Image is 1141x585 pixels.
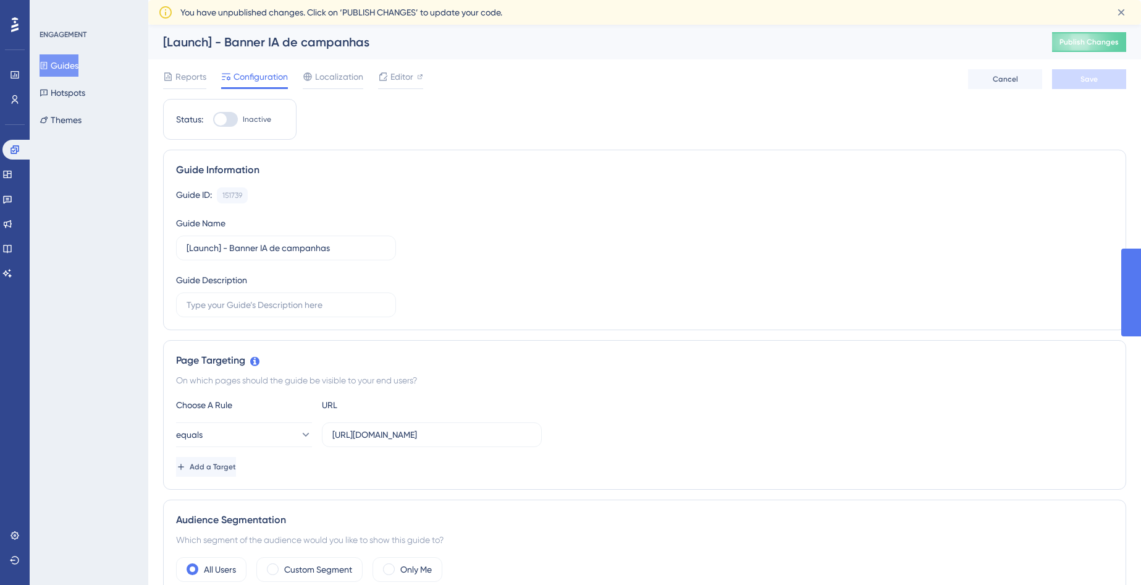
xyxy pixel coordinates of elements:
[176,112,203,127] div: Status:
[40,54,78,77] button: Guides
[180,5,502,20] span: You have unpublished changes. Click on ‘PUBLISH CHANGES’ to update your code.
[176,457,236,477] button: Add a Target
[176,373,1113,388] div: On which pages should the guide be visible to your end users?
[234,69,288,84] span: Configuration
[40,82,85,104] button: Hotspots
[390,69,413,84] span: Editor
[176,513,1113,527] div: Audience Segmentation
[175,69,206,84] span: Reports
[187,241,385,255] input: Type your Guide’s Name here
[332,428,531,442] input: yourwebsite.com/path
[176,187,212,203] div: Guide ID:
[176,216,225,231] div: Guide Name
[993,74,1018,84] span: Cancel
[1052,32,1126,52] button: Publish Changes
[243,114,271,124] span: Inactive
[176,163,1113,177] div: Guide Information
[176,353,1113,368] div: Page Targeting
[284,562,352,577] label: Custom Segment
[40,109,82,131] button: Themes
[190,462,236,472] span: Add a Target
[315,69,363,84] span: Localization
[176,532,1113,547] div: Which segment of the audience would you like to show this guide to?
[187,298,385,312] input: Type your Guide’s Description here
[1080,74,1098,84] span: Save
[400,562,432,577] label: Only Me
[1059,37,1119,47] span: Publish Changes
[968,69,1042,89] button: Cancel
[163,33,1021,51] div: [Launch] - Banner IA de campanhas
[176,422,312,447] button: equals
[322,398,458,412] div: URL
[1052,69,1126,89] button: Save
[204,562,236,577] label: All Users
[40,30,86,40] div: ENGAGEMENT
[1089,536,1126,573] iframe: UserGuiding AI Assistant Launcher
[176,398,312,412] div: Choose A Rule
[176,427,203,442] span: equals
[176,273,247,288] div: Guide Description
[222,190,242,200] div: 151739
